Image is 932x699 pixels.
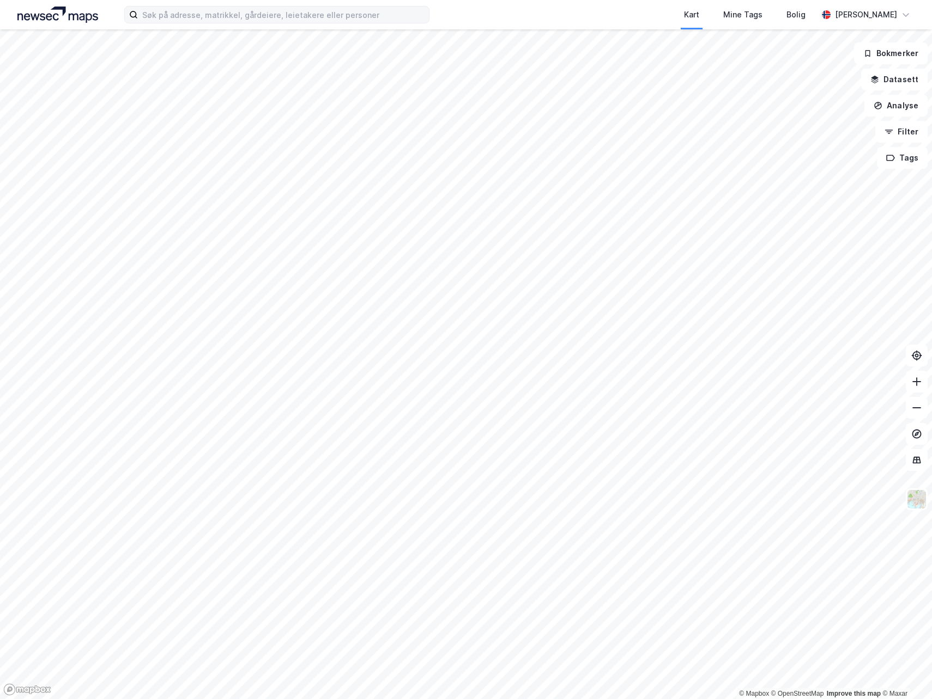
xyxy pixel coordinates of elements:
[786,8,806,21] div: Bolig
[877,147,928,169] button: Tags
[877,647,932,699] div: Kontrollprogram for chat
[771,690,824,697] a: OpenStreetMap
[684,8,699,21] div: Kart
[877,647,932,699] iframe: Chat Widget
[17,7,98,23] img: logo.a4113a55bc3d86da70a041830d287a7e.svg
[827,690,881,697] a: Improve this map
[739,690,769,697] a: Mapbox
[906,489,927,510] img: Z
[723,8,762,21] div: Mine Tags
[861,69,928,90] button: Datasett
[875,121,928,143] button: Filter
[854,42,928,64] button: Bokmerker
[3,683,51,696] a: Mapbox homepage
[835,8,897,21] div: [PERSON_NAME]
[138,7,429,23] input: Søk på adresse, matrikkel, gårdeiere, leietakere eller personer
[864,95,928,116] button: Analyse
